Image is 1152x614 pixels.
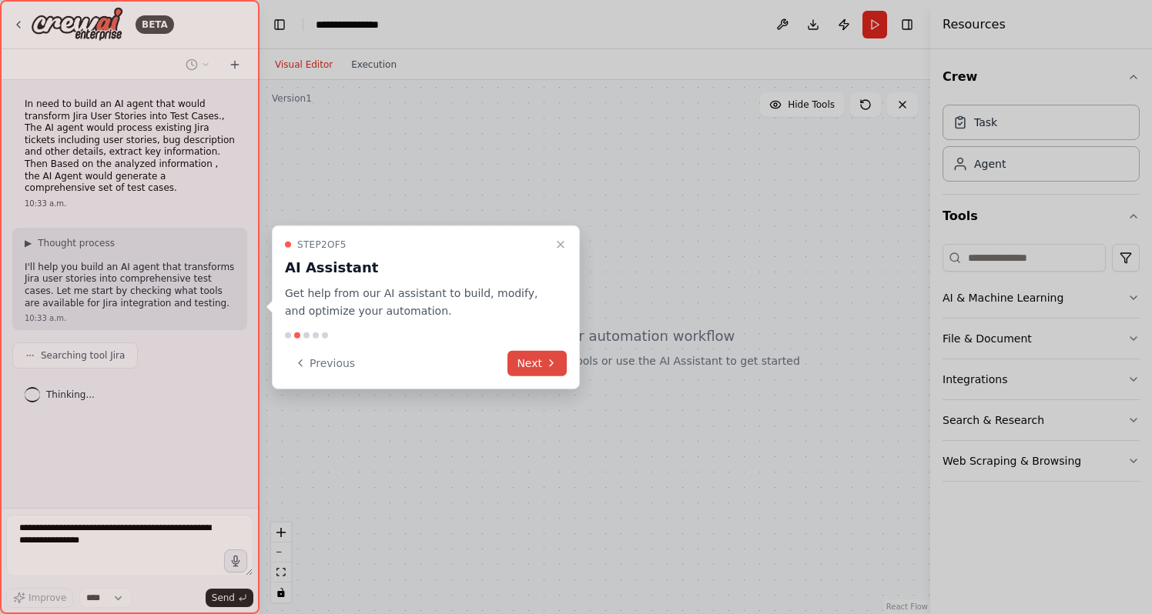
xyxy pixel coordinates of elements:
button: Previous [285,350,364,375]
button: Close walkthrough [551,235,570,254]
span: Step 2 of 5 [297,239,347,251]
button: Hide left sidebar [269,14,290,35]
p: Get help from our AI assistant to build, modify, and optimize your automation. [285,285,548,320]
h3: AI Assistant [285,257,548,279]
button: Next [507,350,567,375]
